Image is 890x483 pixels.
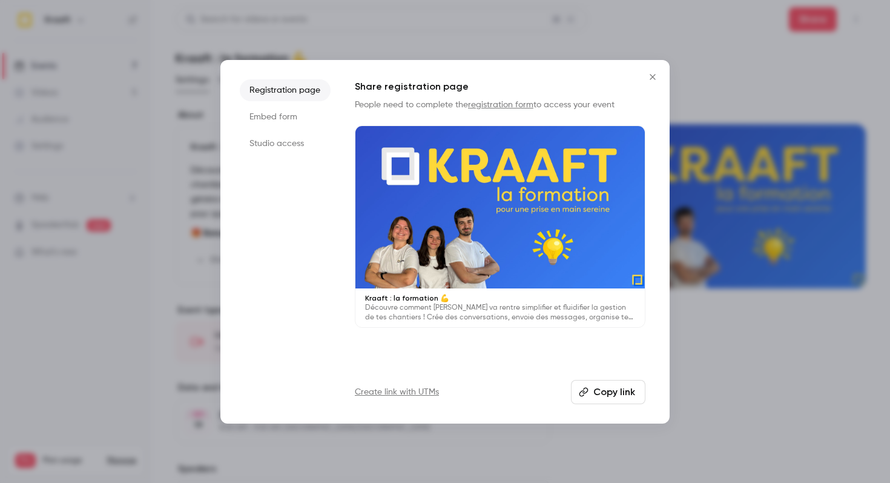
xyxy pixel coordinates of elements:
p: People need to complete the to access your event [355,99,645,111]
h1: Share registration page [355,79,645,94]
li: Embed form [240,106,331,128]
li: Registration page [240,79,331,101]
a: Create link with UTMs [355,386,439,398]
a: registration form [468,101,533,109]
li: Studio access [240,133,331,155]
p: Découvre comment [PERSON_NAME] va rentre simplifier et fluidifier la gestion de tes chantiers ! C... [365,303,635,322]
button: Copy link [571,380,645,404]
button: Close [641,65,665,89]
p: Kraaft : la formation 💪 [365,293,635,303]
a: Kraaft : la formation 💪Découvre comment [PERSON_NAME] va rentre simplifier et fluidifier la gesti... [355,125,645,328]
